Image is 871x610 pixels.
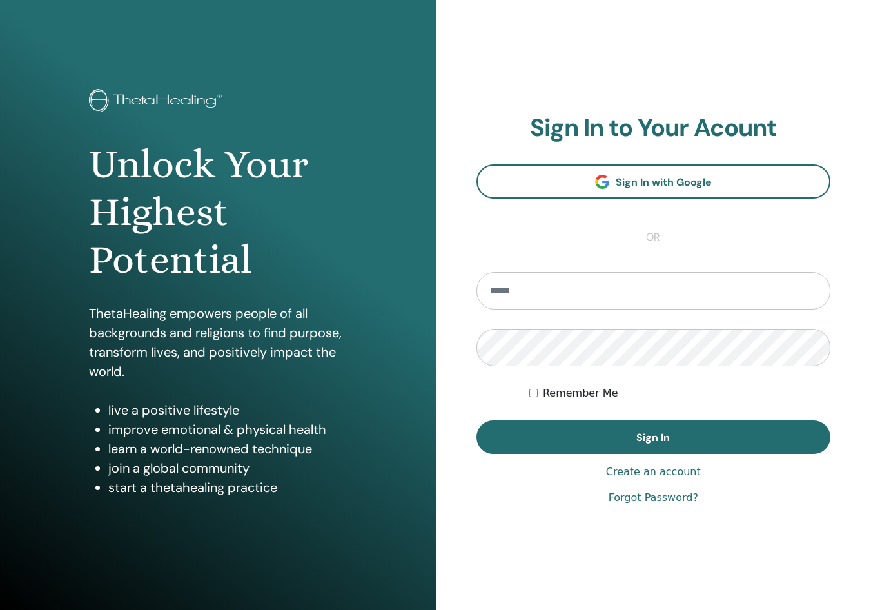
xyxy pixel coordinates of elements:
[108,400,347,420] li: live a positive lifestyle
[640,230,667,245] span: or
[529,386,830,401] div: Keep me authenticated indefinitely or until I manually logout
[476,113,831,143] h2: Sign In to Your Acount
[636,431,670,444] span: Sign In
[609,490,698,506] a: Forgot Password?
[89,304,347,381] p: ThetaHealing empowers people of all backgrounds and religions to find purpose, transform lives, a...
[108,439,347,458] li: learn a world-renowned technique
[616,175,712,189] span: Sign In with Google
[108,478,347,497] li: start a thetahealing practice
[606,464,701,480] a: Create an account
[543,386,618,401] label: Remember Me
[89,141,347,284] h1: Unlock Your Highest Potential
[476,164,831,199] a: Sign In with Google
[476,420,831,454] button: Sign In
[108,458,347,478] li: join a global community
[108,420,347,439] li: improve emotional & physical health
